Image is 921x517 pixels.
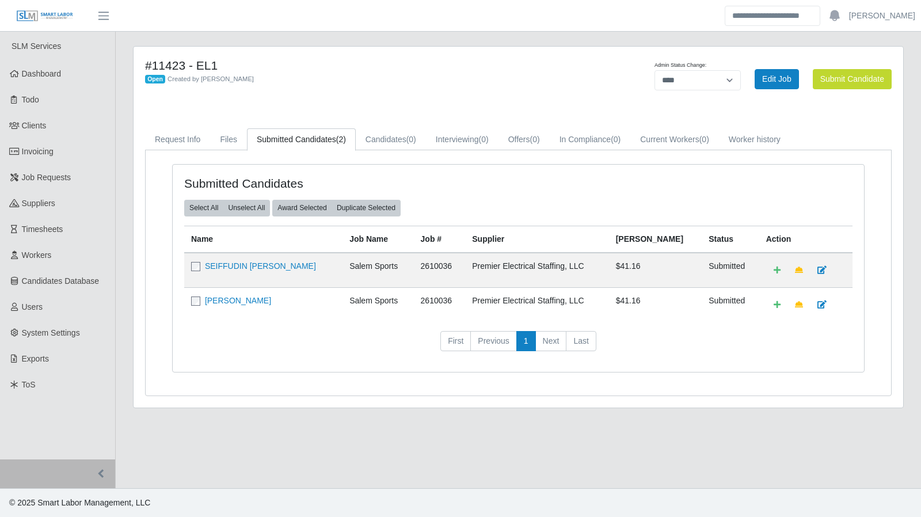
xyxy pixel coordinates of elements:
span: Exports [22,354,49,363]
th: Job # [414,226,466,253]
span: System Settings [22,328,80,337]
span: (2) [336,135,346,144]
th: [PERSON_NAME] [609,226,702,253]
a: Edit Job [755,69,799,89]
th: Status [702,226,759,253]
td: 2610036 [414,253,466,288]
button: Duplicate Selected [332,200,401,216]
div: bulk actions [272,200,401,216]
button: Submit Candidate [813,69,892,89]
a: Make Team Lead [787,260,810,280]
nav: pagination [184,331,853,361]
span: Users [22,302,43,311]
span: Todo [22,95,39,104]
span: Dashboard [22,69,62,78]
span: Created by [PERSON_NAME] [168,75,254,82]
span: (0) [611,135,621,144]
h4: #11423 - EL1 [145,58,573,73]
label: Admin Status Change: [654,62,706,70]
span: (0) [479,135,489,144]
th: Job Name [342,226,413,253]
button: Select All [184,200,223,216]
td: submitted [702,287,759,322]
span: Suppliers [22,199,55,208]
td: submitted [702,253,759,288]
td: $41.16 [609,287,702,322]
th: Action [759,226,853,253]
a: Submitted Candidates [247,128,356,151]
a: [PERSON_NAME] [849,10,915,22]
th: Supplier [465,226,608,253]
a: Request Info [145,128,210,151]
td: Premier Electrical Staffing, LLC [465,253,608,288]
span: ToS [22,380,36,389]
a: Files [210,128,247,151]
a: In Compliance [550,128,631,151]
img: SLM Logo [16,10,74,22]
span: © 2025 Smart Labor Management, LLC [9,498,150,507]
a: Worker history [719,128,790,151]
a: Add Default Cost Code [766,295,788,315]
span: Job Requests [22,173,71,182]
th: Name [184,226,342,253]
a: Offers [498,128,550,151]
td: $41.16 [609,253,702,288]
span: SLM Services [12,41,61,51]
a: [PERSON_NAME] [205,296,271,305]
span: Invoicing [22,147,54,156]
span: Workers [22,250,52,260]
a: Candidates [356,128,426,151]
a: Make Team Lead [787,295,810,315]
a: SEIFFUDIN [PERSON_NAME] [205,261,316,271]
a: Current Workers [630,128,719,151]
h4: Submitted Candidates [184,176,452,191]
a: Add Default Cost Code [766,260,788,280]
a: 1 [516,331,536,352]
span: (0) [406,135,416,144]
button: Award Selected [272,200,332,216]
a: Interviewing [426,128,498,151]
span: (0) [699,135,709,144]
td: Premier Electrical Staffing, LLC [465,287,608,322]
div: bulk actions [184,200,270,216]
td: 2610036 [414,287,466,322]
button: Unselect All [223,200,270,216]
span: (0) [530,135,540,144]
td: Salem Sports [342,253,413,288]
span: Candidates Database [22,276,100,286]
span: Timesheets [22,225,63,234]
input: Search [725,6,820,26]
td: Salem Sports [342,287,413,322]
span: Open [145,75,165,84]
span: Clients [22,121,47,130]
